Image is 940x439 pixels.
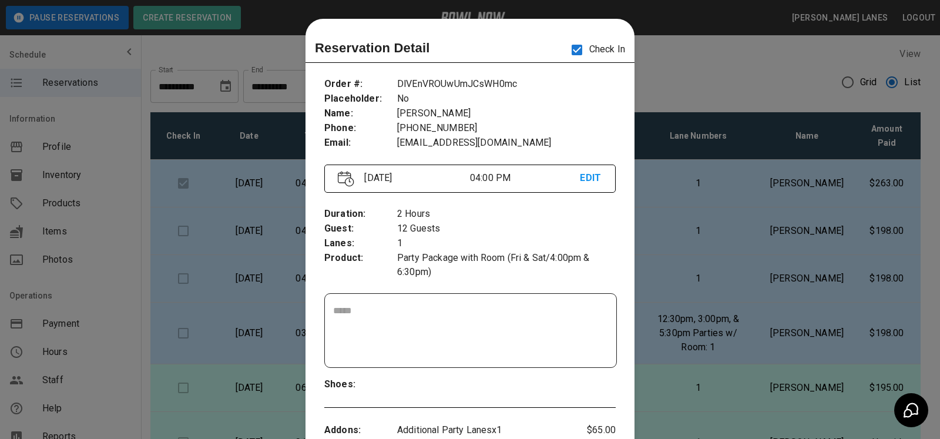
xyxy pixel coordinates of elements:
p: [DATE] [360,171,470,185]
p: Placeholder : [324,92,397,106]
p: Email : [324,136,397,150]
p: Name : [324,106,397,121]
p: [PERSON_NAME] [397,106,616,121]
p: 1 [397,236,616,251]
p: [PHONE_NUMBER] [397,121,616,136]
p: EDIT [580,171,602,186]
p: Lanes : [324,236,397,251]
p: Addons : [324,423,397,438]
p: Order # : [324,77,397,92]
p: $65.00 [567,423,616,437]
p: Duration : [324,207,397,222]
img: Vector [338,171,354,187]
p: Party Package with Room (Fri & Sat/4:00pm & 6:30pm) [397,251,616,279]
p: DlVEnVROUwUmJCsWH0mc [397,77,616,92]
p: [EMAIL_ADDRESS][DOMAIN_NAME] [397,136,616,150]
p: Guest : [324,222,397,236]
p: Reservation Detail [315,38,430,58]
p: 04:00 PM [470,171,580,185]
p: Additional Party Lanes x 1 [397,423,567,437]
p: Phone : [324,121,397,136]
p: 12 Guests [397,222,616,236]
p: 2 Hours [397,207,616,222]
p: Check In [565,38,625,62]
p: Shoes : [324,377,397,392]
p: Product : [324,251,397,266]
p: No [397,92,616,106]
